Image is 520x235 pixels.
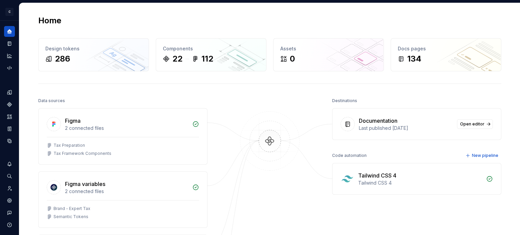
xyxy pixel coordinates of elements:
[359,117,397,125] div: Documentation
[4,171,15,182] button: Search ⌘K
[65,188,188,195] div: 2 connected files
[460,121,484,127] span: Open editor
[45,45,142,52] div: Design tokens
[156,38,266,71] a: Components22112
[38,38,149,71] a: Design tokens286
[53,206,90,211] div: Brand - Expert Tax
[472,153,498,158] span: New pipeline
[4,87,15,98] a: Design tokens
[5,8,14,16] div: C
[4,38,15,49] a: Documentation
[55,53,70,64] div: 286
[332,96,357,105] div: Destinations
[4,63,15,73] a: Code automation
[457,119,493,129] a: Open editor
[38,108,208,165] a: Figma2 connected filesTax PreparationTax Framework Components
[38,15,61,26] h2: Home
[163,45,259,52] div: Components
[65,117,81,125] div: Figma
[358,171,396,180] div: Tailwind CSS 4
[290,53,295,64] div: 0
[359,125,453,132] div: Last published [DATE]
[4,123,15,134] a: Storybook stories
[358,180,482,186] div: Tailwind CSS 4
[463,151,501,160] button: New pipeline
[273,38,384,71] a: Assets0
[4,50,15,61] a: Analytics
[391,38,501,71] a: Docs pages134
[4,136,15,146] a: Data sources
[53,151,111,156] div: Tax Framework Components
[398,45,494,52] div: Docs pages
[65,180,105,188] div: Figma variables
[4,195,15,206] a: Settings
[172,53,182,64] div: 22
[65,125,188,132] div: 2 connected files
[4,183,15,194] a: Invite team
[201,53,213,64] div: 112
[38,171,208,228] a: Figma variables2 connected filesBrand - Expert TaxSemantic Tokens
[38,96,65,105] div: Data sources
[407,53,421,64] div: 134
[332,151,367,160] div: Code automation
[4,99,15,110] a: Components
[53,214,88,219] div: Semantic Tokens
[4,207,15,218] button: Contact support
[53,143,85,148] div: Tax Preparation
[1,4,18,19] button: C
[4,159,15,169] button: Notifications
[4,111,15,122] a: Assets
[280,45,377,52] div: Assets
[4,26,15,37] a: Home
